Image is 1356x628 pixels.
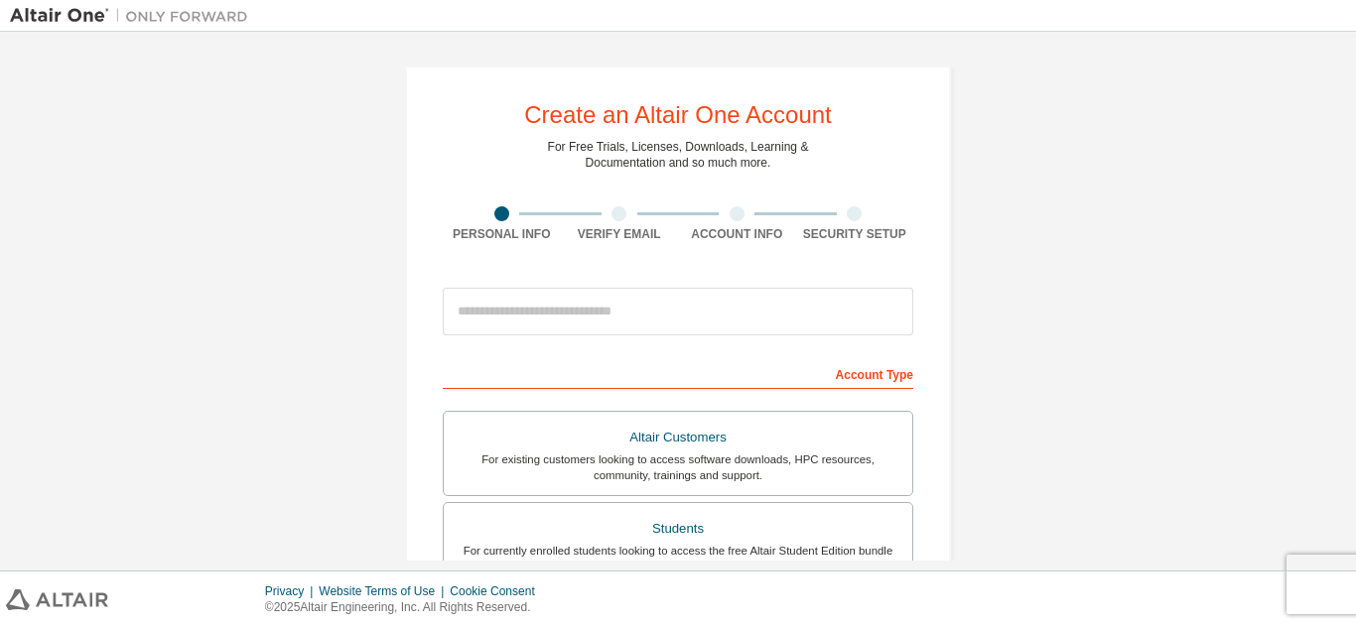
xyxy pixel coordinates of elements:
p: © 2025 Altair Engineering, Inc. All Rights Reserved. [265,599,547,616]
div: Security Setup [796,226,914,242]
div: For existing customers looking to access software downloads, HPC resources, community, trainings ... [456,451,900,483]
img: Altair One [10,6,258,26]
div: Altair Customers [456,424,900,451]
div: Privacy [265,583,319,599]
div: For currently enrolled students looking to access the free Altair Student Edition bundle and all ... [456,543,900,574]
img: altair_logo.svg [6,589,108,610]
div: Website Terms of Use [319,583,450,599]
div: Cookie Consent [450,583,546,599]
div: Personal Info [443,226,561,242]
div: Create an Altair One Account [524,103,832,127]
div: Verify Email [561,226,679,242]
div: Students [456,515,900,543]
div: Account Type [443,357,913,389]
div: For Free Trials, Licenses, Downloads, Learning & Documentation and so much more. [548,139,809,171]
div: Account Info [678,226,796,242]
